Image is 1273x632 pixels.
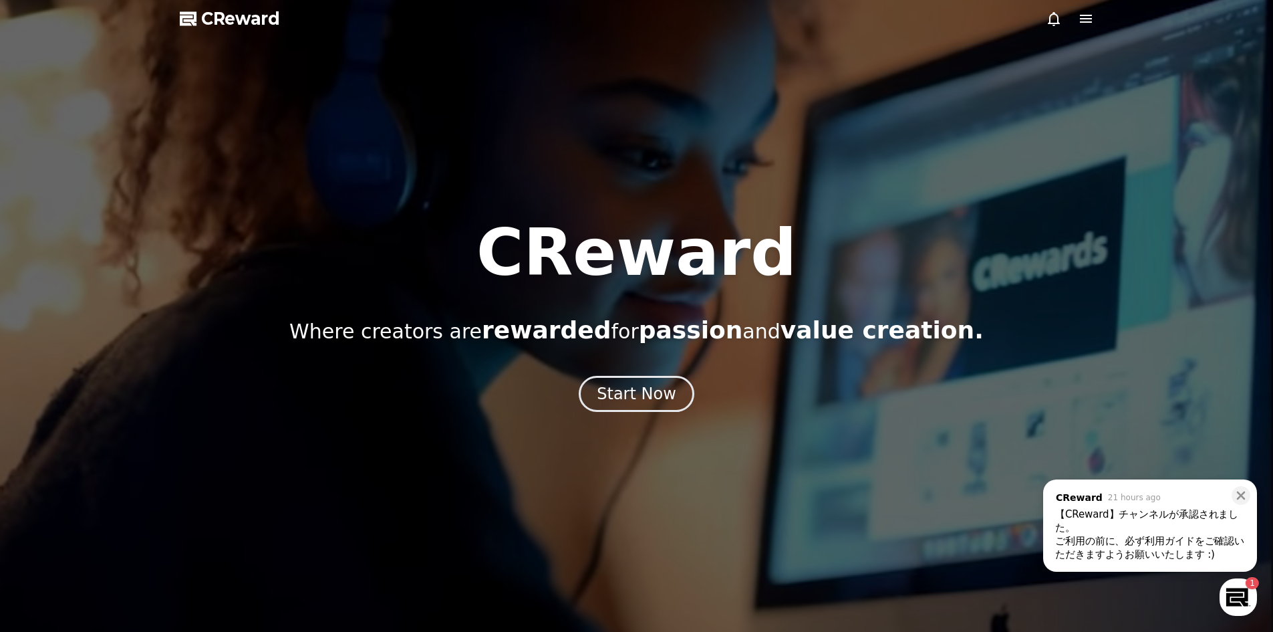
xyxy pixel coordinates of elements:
[111,445,150,455] span: Messages
[136,423,140,434] span: 1
[476,221,797,285] h1: CReward
[597,383,676,405] div: Start Now
[289,317,984,344] p: Where creators are for and
[198,444,231,455] span: Settings
[180,8,280,29] a: CReward
[781,316,984,344] span: value creation.
[639,316,743,344] span: passion
[4,424,88,457] a: Home
[579,389,694,402] a: Start Now
[172,424,257,457] a: Settings
[201,8,280,29] span: CReward
[579,376,694,412] button: Start Now
[482,316,611,344] span: rewarded
[88,424,172,457] a: 1Messages
[34,444,57,455] span: Home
